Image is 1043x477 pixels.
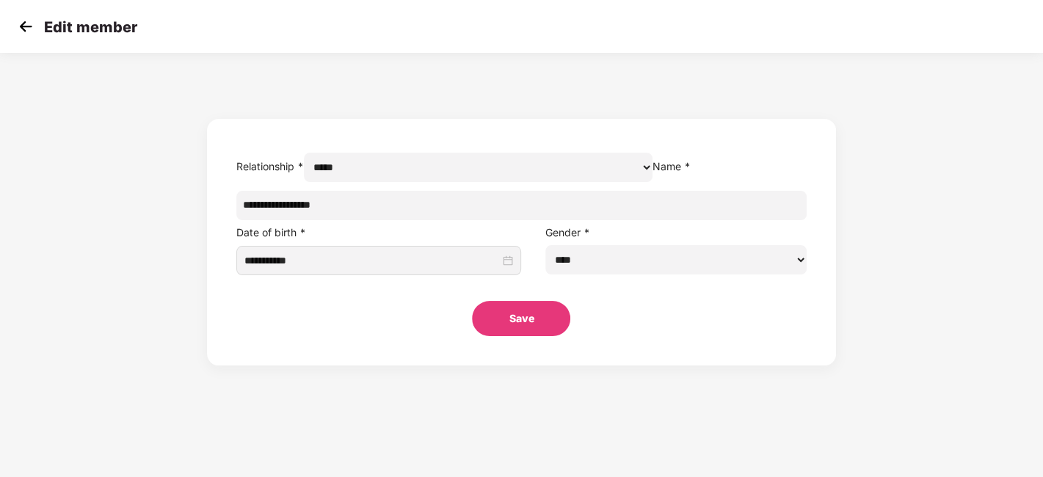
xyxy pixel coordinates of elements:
label: Gender * [545,226,590,238]
label: Name * [653,160,691,172]
img: svg+xml;base64,PHN2ZyB4bWxucz0iaHR0cDovL3d3dy53My5vcmcvMjAwMC9zdmciIHdpZHRoPSIzMCIgaGVpZ2h0PSIzMC... [15,15,37,37]
label: Date of birth * [236,226,306,238]
button: Save [472,301,570,336]
p: Edit member [44,18,137,36]
label: Relationship * [236,160,304,172]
